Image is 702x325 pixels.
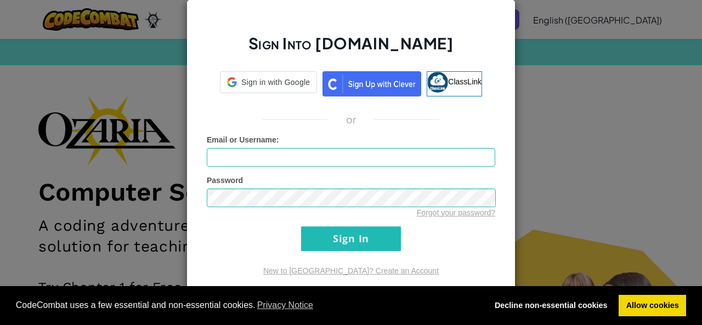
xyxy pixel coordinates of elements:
[256,297,315,313] a: learn more about cookies
[220,71,317,96] a: Sign in with Google
[220,71,317,93] div: Sign in with Google
[301,226,401,251] input: Sign In
[207,33,495,65] h2: Sign Into [DOMAIN_NAME]
[263,266,439,275] a: New to [GEOGRAPHIC_DATA]? Create an Account
[241,77,310,88] span: Sign in with Google
[207,135,276,144] span: Email or Username
[207,176,243,185] span: Password
[417,208,495,217] a: Forgot your password?
[448,77,482,85] span: ClassLink
[207,283,495,296] p: Already have a CodeCombat Teacher or Student account?
[322,71,421,96] img: clever_sso_button@2x.png
[487,295,615,317] a: deny cookies
[619,295,686,317] a: allow cookies
[207,134,279,145] label: :
[427,72,448,93] img: classlink-logo-small.png
[346,113,356,126] p: or
[16,297,479,313] span: CodeCombat uses a few essential and non-essential cookies.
